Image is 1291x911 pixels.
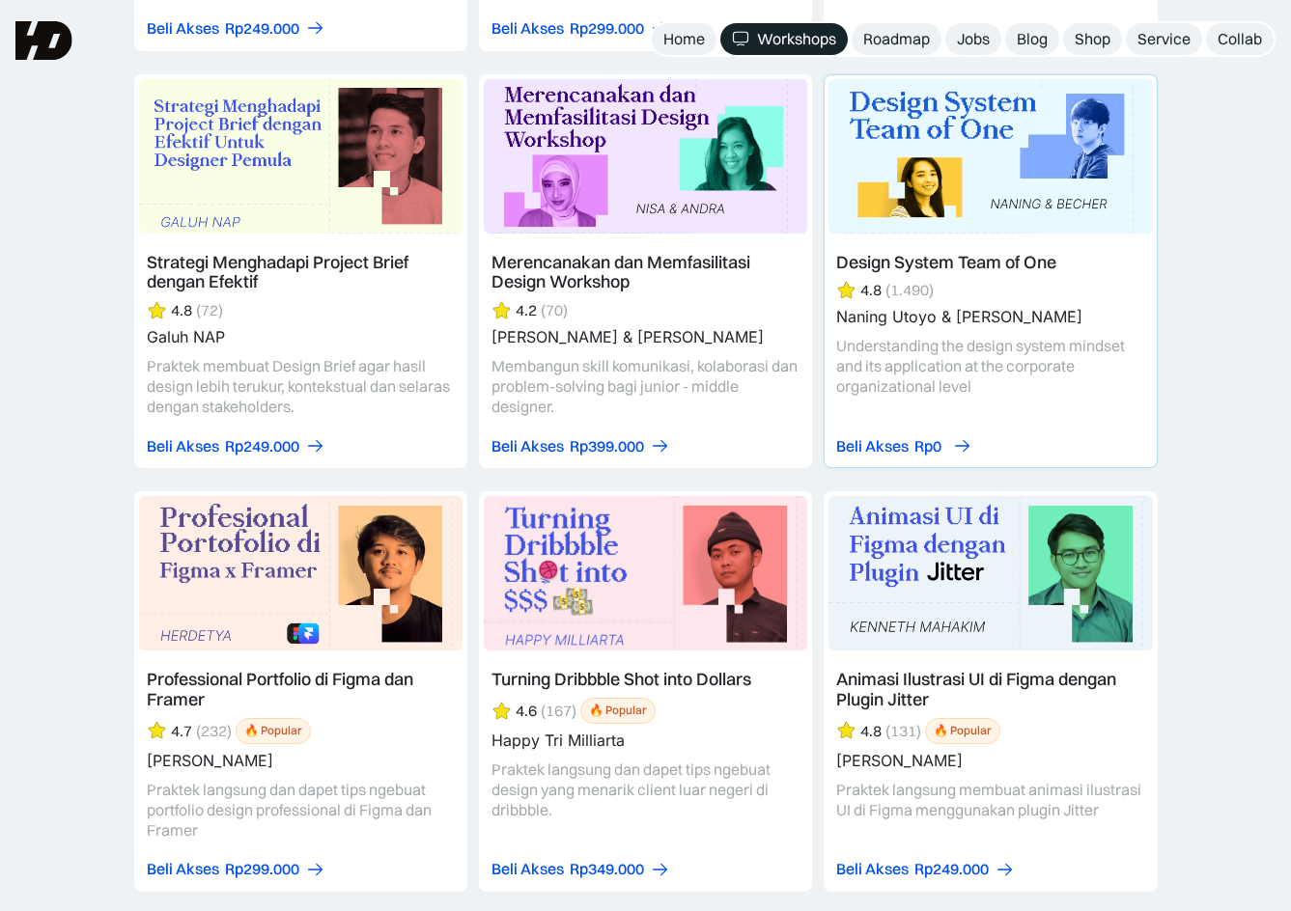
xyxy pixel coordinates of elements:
a: Beli AksesRp249.000 [836,18,1015,39]
div: Rp349.000 [570,859,644,879]
a: Blog [1005,23,1059,55]
div: Collab [1218,29,1262,49]
a: Collab [1206,23,1274,55]
div: Rp299.000 [570,18,644,39]
div: Roadmap [863,29,930,49]
a: Roadmap [852,23,941,55]
div: Beli Akses [836,859,909,879]
a: Beli AksesRp299.000 [147,859,325,879]
a: Beli AksesRp399.000 [491,436,670,456]
a: Beli AksesRp0 [836,436,968,456]
div: Rp249.000 [914,18,989,39]
a: Beli AksesRp249.000 [147,436,325,456]
a: Jobs [945,23,1001,55]
div: Rp249.000 [914,859,989,879]
a: Workshops [720,23,848,55]
div: Home [663,29,705,49]
div: Rp249.000 [225,436,299,456]
a: Home [652,23,716,55]
div: Beli Akses [147,436,219,456]
div: Beli Akses [491,859,564,879]
div: Service [1137,29,1191,49]
a: Beli AksesRp349.000 [491,859,670,879]
div: Beli Akses [491,18,564,39]
div: Jobs [957,29,990,49]
div: Rp399.000 [570,436,644,456]
a: Shop [1063,23,1122,55]
div: Rp0 [914,436,941,456]
div: Beli Akses [836,436,909,456]
div: Workshops [757,29,836,49]
div: Beli Akses [147,18,219,39]
div: Blog [1017,29,1048,49]
div: Rp249.000 [225,18,299,39]
div: Beli Akses [491,436,564,456]
a: Beli AksesRp299.000 [491,18,670,39]
div: Beli Akses [836,18,909,39]
div: Rp299.000 [225,859,299,879]
a: Beli AksesRp249.000 [147,18,325,39]
div: Shop [1075,29,1110,49]
div: Beli Akses [147,859,219,879]
a: Service [1126,23,1202,55]
a: Beli AksesRp249.000 [836,859,1015,879]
